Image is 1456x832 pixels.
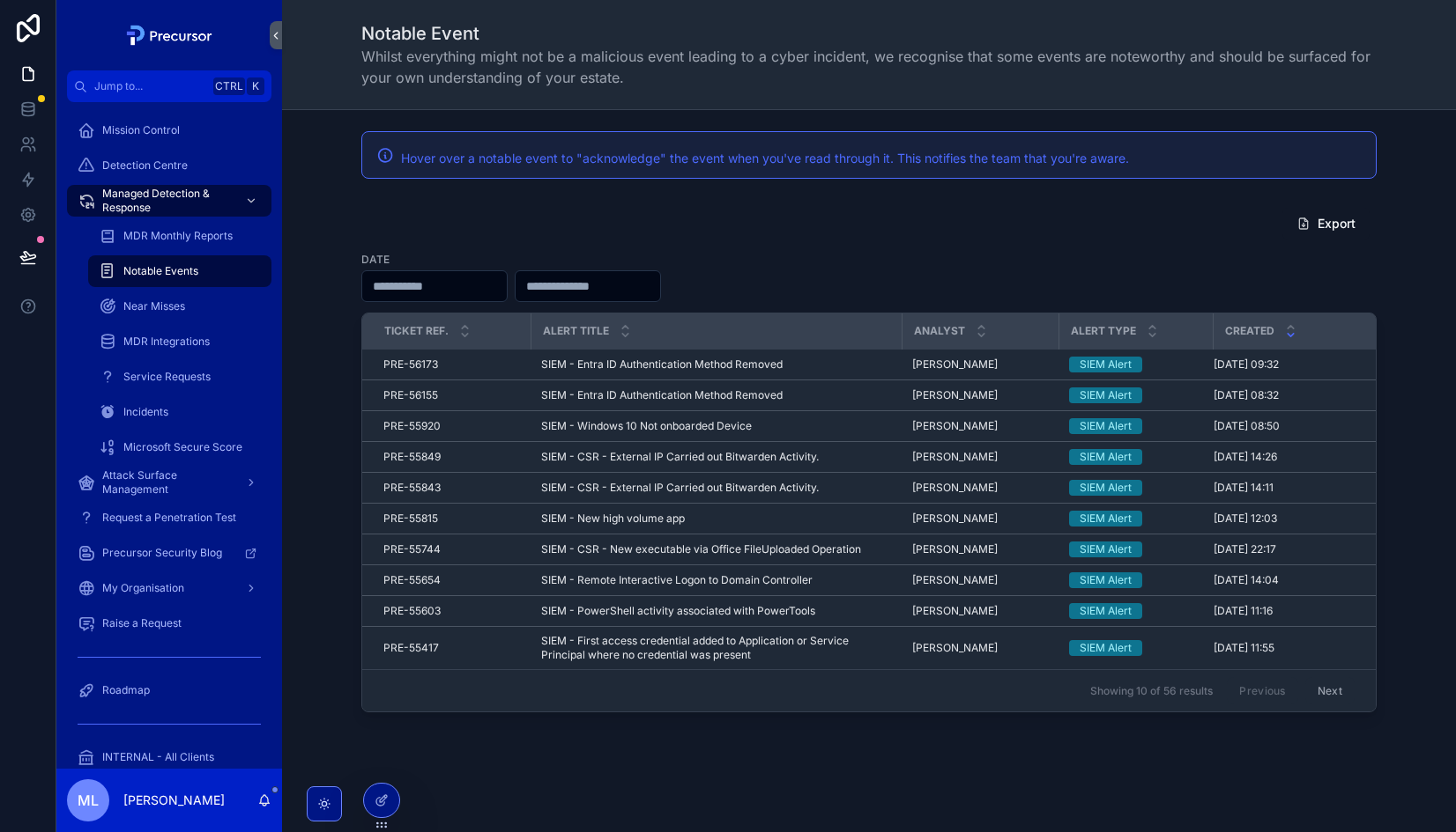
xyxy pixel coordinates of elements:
span: SIEM - First access credential added to Application or Service Principal where no credential was ... [541,634,891,662]
span: Microsoft Secure Score [123,440,242,454]
a: Service Requests [88,361,271,393]
span: Created [1225,324,1274,338]
span: [PERSON_NAME] [912,604,998,618]
a: [DATE] 14:26 [1214,450,1368,464]
span: Analyst [914,324,965,338]
span: Detection Centre [102,158,188,173]
span: [DATE] 14:04 [1214,573,1279,587]
span: SIEM - Entra ID Authentication Method Removed [541,357,783,372]
a: Roadmap [67,674,271,706]
span: SIEM - PowerShell activity associated with PowerTools [541,604,815,618]
span: PRE-55744 [383,542,441,556]
span: SIEM - CSR - External IP Carried out Bitwarden Activity. [541,450,819,464]
a: SIEM Alert [1069,418,1202,434]
a: [PERSON_NAME] [912,450,1048,464]
span: SIEM - CSR - New executable via Office FileUploaded Operation [541,542,861,556]
a: [DATE] 08:32 [1214,388,1368,402]
div: SIEM Alert [1080,511,1132,526]
span: [PERSON_NAME] [912,512,998,526]
span: SIEM - Windows 10 Not onboarded Device [541,419,752,433]
span: MDR Monthly Reports [123,229,233,243]
button: Next [1305,677,1355,704]
span: PRE-55849 [383,450,441,464]
a: SIEM - CSR - New executable via Office FileUploaded Operation [541,542,891,556]
a: PRE-55417 [383,641,520,655]
span: PRE-55815 [383,512,438,526]
a: [DATE] 09:32 [1214,357,1368,372]
span: [PERSON_NAME] [912,419,998,433]
div: Hover over a notable event to "acknowledge" the event when you've read through it. This notifies ... [401,150,1362,167]
span: Notable Events [123,264,198,278]
span: [DATE] 09:32 [1214,357,1279,372]
a: [DATE] 11:55 [1214,641,1368,655]
a: Notable Events [88,255,271,287]
span: MDR Integrations [123,335,210,349]
a: [DATE] 14:11 [1214,481,1368,495]
h1: Notable Event [361,21,1377,46]
span: [PERSON_NAME] [912,388,998,402]
span: SIEM - CSR - External IP Carried out Bitwarden Activity. [541,481,819,495]
a: Mission Control [67,114,271,146]
a: Microsoft Secure Score [88,431,271,463]
span: Request a Penetration Test [102,511,236,525]
span: Precursor Security Blog [102,546,222,560]
span: Roadmap [102,683,150,697]
a: [PERSON_NAME] [912,388,1048,402]
span: [PERSON_NAME] [912,641,998,655]
span: [DATE] 11:55 [1214,641,1274,655]
a: [PERSON_NAME] [912,573,1048,587]
div: SIEM Alert [1080,480,1132,496]
p: [PERSON_NAME] [123,792,225,809]
a: SIEM - New high volume app [541,512,891,526]
div: SIEM Alert [1080,541,1132,557]
span: K [249,79,263,93]
a: PRE-55843 [383,481,520,495]
a: SIEM Alert [1069,480,1202,496]
a: Detection Centre [67,150,271,181]
div: SIEM Alert [1080,449,1132,465]
a: Precursor Security Blog [67,537,271,569]
span: Whilst everything might not be a malicious event leading to a cyber incident, we recognise that s... [361,46,1377,88]
a: SIEM - CSR - External IP Carried out Bitwarden Activity. [541,450,891,464]
a: My Organisation [67,572,271,604]
span: ML [78,790,99,811]
span: Showing 10 of 56 results [1090,684,1213,698]
a: SIEM Alert [1069,357,1202,372]
span: [DATE] 12:03 [1214,512,1277,526]
a: PRE-56155 [383,388,520,402]
a: SIEM Alert [1069,449,1202,465]
a: [PERSON_NAME] [912,357,1048,372]
a: Near Misses [88,291,271,322]
span: Alert title [543,324,609,338]
span: [PERSON_NAME] [912,450,998,464]
a: SIEM - Windows 10 Not onboarded Device [541,419,891,433]
a: [DATE] 12:03 [1214,512,1368,526]
span: SIEM - New high volume app [541,512,685,526]
span: Hover over a notable event to "acknowledge" the event when you've read through it. This notifies ... [401,151,1129,166]
span: Attack Surface Management [102,468,231,497]
a: [PERSON_NAME] [912,542,1048,556]
a: [DATE] 22:17 [1214,542,1368,556]
a: [DATE] 11:16 [1214,604,1368,618]
span: Ticket Ref. [384,324,449,338]
span: Mission Control [102,123,180,137]
a: [PERSON_NAME] [912,481,1048,495]
span: [DATE] 08:50 [1214,419,1280,433]
div: SIEM Alert [1080,418,1132,434]
span: PRE-56155 [383,388,438,402]
span: [PERSON_NAME] [912,542,998,556]
a: SIEM Alert [1069,387,1202,403]
span: Raise a Request [102,616,182,630]
a: [PERSON_NAME] [912,604,1048,618]
span: [PERSON_NAME] [912,357,998,372]
div: SIEM Alert [1080,603,1132,619]
span: PRE-55920 [383,419,441,433]
a: SIEM - Entra ID Authentication Method Removed [541,357,891,372]
span: Alert Type [1071,324,1136,338]
div: SIEM Alert [1080,387,1132,403]
a: PRE-55654 [383,573,520,587]
a: SIEM Alert [1069,640,1202,656]
span: [DATE] 11:16 [1214,604,1273,618]
a: SIEM Alert [1069,541,1202,557]
span: [DATE] 14:11 [1214,481,1274,495]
